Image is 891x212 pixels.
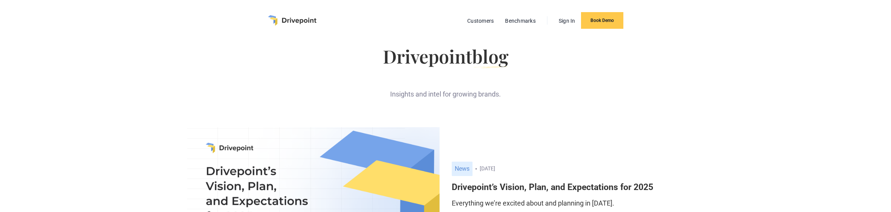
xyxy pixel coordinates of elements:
a: Customers [463,16,497,26]
div: News [452,162,473,176]
h6: Drivepoint’s Vision, Plan, and Expectations for 2025 [452,182,704,193]
div: Insights and intel for growing brands. [187,77,704,99]
h1: Drivepoint [187,47,704,65]
div: [DATE] [480,165,704,172]
a: Book Demo [581,12,623,29]
a: Benchmarks [501,16,539,26]
p: Everything we’re excited about and planning in [DATE]. [452,198,704,208]
a: home [268,15,316,26]
a: Sign In [555,16,579,26]
a: News[DATE]Drivepoint’s Vision, Plan, and Expectations for 2025Everything we’re excited about and ... [452,162,704,208]
span: blog [472,44,508,68]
